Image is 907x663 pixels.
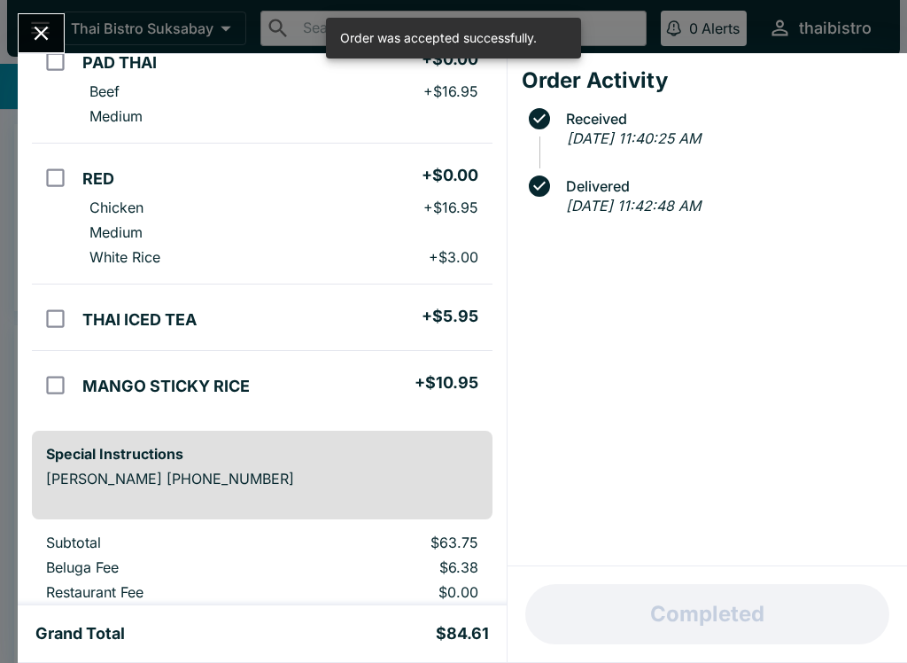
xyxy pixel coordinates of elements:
[557,111,893,127] span: Received
[415,372,478,394] h5: + $10.95
[35,623,125,644] h5: Grand Total
[32,534,492,658] table: orders table
[340,23,537,53] div: Order was accepted successfully.
[422,165,478,186] h5: + $0.00
[436,623,489,644] h5: $84.61
[89,248,160,266] p: White Rice
[46,534,277,551] p: Subtotal
[46,558,277,576] p: Beluga Fee
[306,534,478,551] p: $63.75
[422,306,478,327] h5: + $5.95
[46,470,478,487] p: [PERSON_NAME] [PHONE_NUMBER]
[19,14,64,52] button: Close
[82,52,157,74] h5: PAD THAI
[46,445,478,463] h6: Special Instructions
[89,82,120,100] p: Beef
[89,107,143,125] p: Medium
[82,309,197,331] h5: THAI ICED TEA
[82,168,114,190] h5: RED
[89,199,143,216] p: Chicken
[306,583,478,601] p: $0.00
[46,583,277,601] p: Restaurant Fee
[557,178,893,194] span: Delivered
[429,248,478,266] p: + $3.00
[89,223,143,241] p: Medium
[306,558,478,576] p: $6.38
[423,82,478,100] p: + $16.95
[567,129,701,147] em: [DATE] 11:40:25 AM
[82,376,250,397] h5: MANGO STICKY RICE
[522,67,893,94] h4: Order Activity
[566,197,701,214] em: [DATE] 11:42:48 AM
[423,199,478,216] p: + $16.95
